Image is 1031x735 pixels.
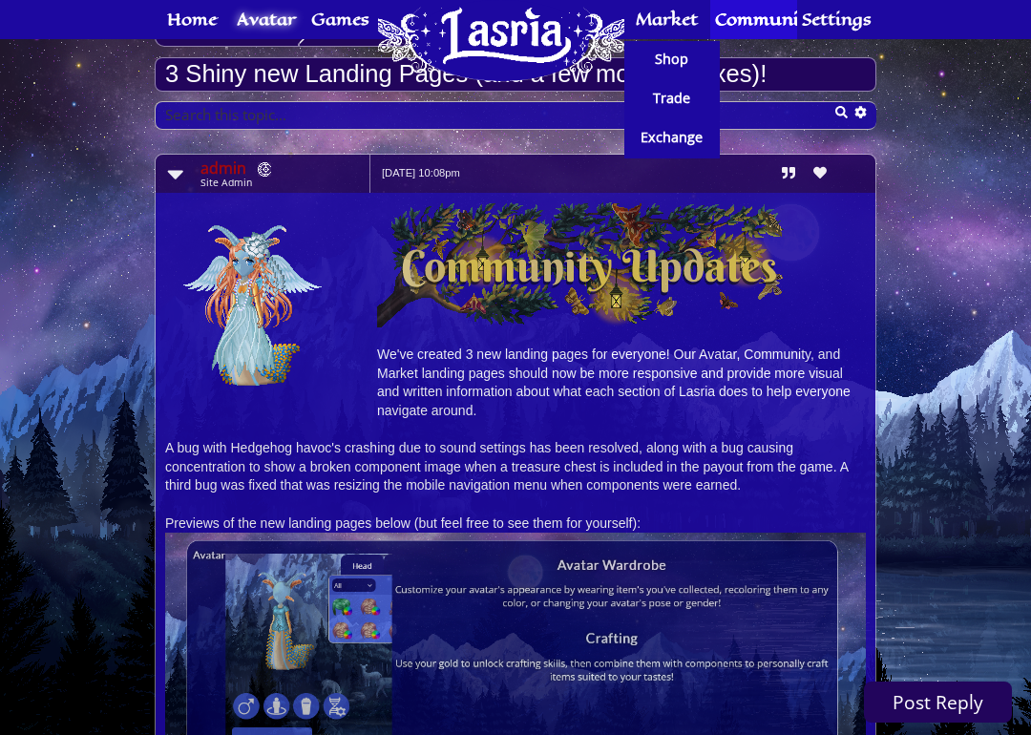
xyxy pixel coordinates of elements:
span: Exchange [641,131,703,144]
img: Image [377,202,801,327]
a: 3 Shiny new Landing Pages (and a few more Bugfixes)! [165,60,767,87]
img: 2-1747947664.png [165,202,363,422]
span: Settings [802,11,872,27]
small: [DATE] 10:08pm [382,167,460,179]
span: Home [167,11,217,27]
span: Trade [653,92,690,105]
img: Patreon Forum Badge [258,162,271,177]
dd: Site Admin [200,177,366,188]
span: Avatar [237,11,296,27]
li: Tip Post [810,163,830,182]
span: Games [311,11,369,27]
button: Advanced search [854,106,867,118]
span: Market [636,11,698,27]
a: admin [200,157,246,178]
span: Shop [655,52,688,66]
span: Community [715,11,816,27]
a: Post Reply [864,682,1012,723]
a: Trade [624,80,720,119]
input: Search this topic… [155,101,876,130]
a: Lasria Patreon [250,159,263,178]
a: Shop [624,41,720,80]
a: Home [378,81,624,169]
button: Search [835,106,848,118]
a: Exchange [624,119,720,158]
a: Reply with quote [782,163,795,181]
